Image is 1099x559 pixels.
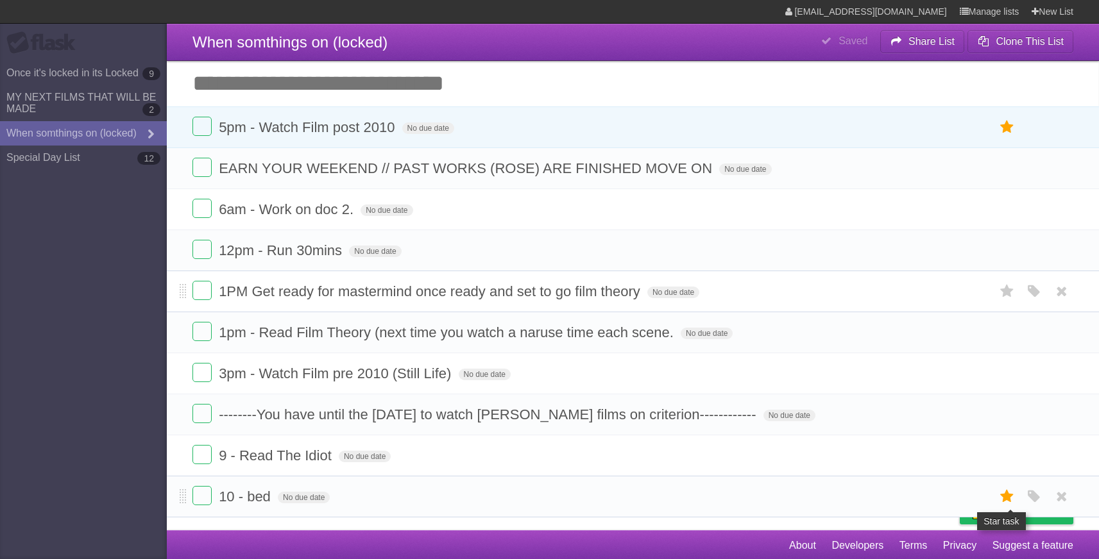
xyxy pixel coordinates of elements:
label: Done [192,404,212,423]
span: When somthings on (locked) [192,33,388,51]
span: No due date [349,246,401,257]
label: Done [192,486,212,505]
span: No due date [361,204,413,216]
span: --------You have until the [DATE] to watch [PERSON_NAME] films on criterion------------ [219,406,759,422]
span: No due date [459,369,511,380]
b: Share List [908,36,955,47]
label: Done [192,158,212,177]
span: No due date [719,163,771,175]
span: 6am - Work on doc 2. [219,201,357,217]
span: Buy me a coffee [987,501,1067,524]
span: 9 - Read The Idiot [219,447,335,463]
a: Developers [831,533,883,558]
span: 12pm - Run 30mins [219,242,345,258]
label: Done [192,240,212,259]
b: Saved [839,35,867,46]
span: 3pm - Watch Film pre 2010 (Still Life) [219,365,454,381]
a: Suggest a feature [993,533,1073,558]
label: Done [192,322,212,341]
span: 1PM Get ready for mastermind once ready and set to go film theory [219,283,643,299]
label: Star task [995,117,1019,138]
span: No due date [647,287,699,298]
span: 5pm - Watch Film post 2010 [219,119,398,135]
label: Star task [995,486,1019,507]
button: Clone This List [967,30,1073,53]
a: About [789,533,816,558]
span: No due date [339,451,391,462]
span: 10 - bed [219,488,274,505]
button: Share List [880,30,965,53]
span: No due date [763,410,815,421]
b: 2 [142,103,160,116]
label: Star task [995,281,1019,302]
b: 9 [142,67,160,80]
b: Clone This List [996,36,1064,47]
label: Done [192,445,212,464]
label: Done [192,281,212,300]
span: No due date [278,492,330,503]
span: 1pm - Read Film Theory (next time you watch a naruse time each scene. [219,324,677,340]
span: No due date [681,328,733,339]
label: Done [192,363,212,382]
span: No due date [402,122,454,134]
b: 12 [137,152,160,165]
div: Flask [6,31,83,54]
label: Done [192,199,212,218]
label: Done [192,117,212,136]
a: Terms [899,533,928,558]
a: Privacy [943,533,976,558]
span: EARN YOUR WEEKEND // PAST WORKS (ROSE) ARE FINISHED MOVE ON [219,160,715,176]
